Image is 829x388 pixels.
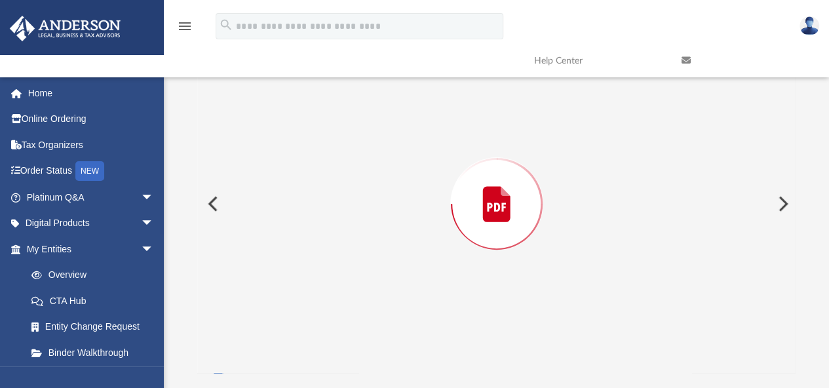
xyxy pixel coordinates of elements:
span: arrow_drop_down [141,210,167,237]
a: Tax Organizers [9,132,174,158]
img: User Pic [800,16,819,35]
button: Next File [767,185,796,222]
a: Order StatusNEW [9,158,174,185]
i: search [219,18,233,32]
img: Anderson Advisors Platinum Portal [6,16,125,41]
div: NEW [75,161,104,181]
a: Platinum Q&Aarrow_drop_down [9,184,174,210]
a: Online Ordering [9,106,174,132]
a: menu [177,25,193,34]
a: Binder Walkthrough [18,339,174,366]
a: Home [9,80,174,106]
span: arrow_drop_down [141,236,167,263]
a: Digital Productsarrow_drop_down [9,210,174,237]
button: Previous File [197,185,226,222]
a: Help Center [524,35,672,87]
div: Preview [197,1,796,374]
i: menu [177,18,193,34]
a: CTA Hub [18,288,174,314]
span: arrow_drop_down [141,184,167,211]
a: My Entitiesarrow_drop_down [9,236,174,262]
a: Entity Change Request [18,314,174,340]
a: Overview [18,262,174,288]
